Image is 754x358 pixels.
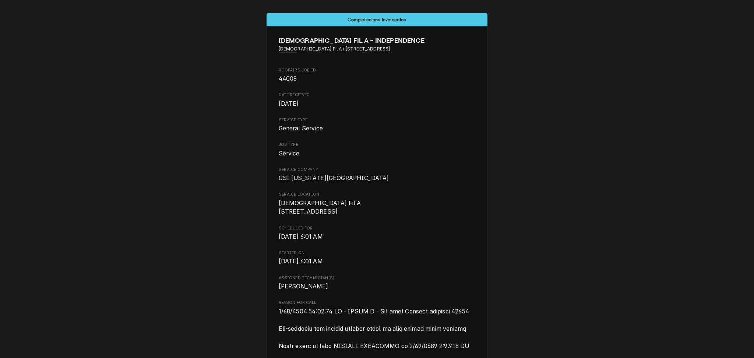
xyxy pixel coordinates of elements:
span: Assigned Technician(s) [279,275,476,281]
div: Scheduled For [279,225,476,241]
span: Roopairs Job ID [279,67,476,73]
div: Date Received [279,92,476,108]
span: Job Type [279,142,476,148]
span: Date Received [279,99,476,108]
span: Service Location [279,199,476,216]
div: Status [267,13,487,26]
div: Service Type [279,117,476,133]
div: Service Location [279,192,476,216]
div: Service Company [279,167,476,183]
span: 44008 [279,75,297,82]
span: CSI [US_STATE][GEOGRAPHIC_DATA] [279,175,389,182]
span: Started On [279,257,476,266]
span: Started On [279,250,476,256]
div: Assigned Technician(s) [279,275,476,291]
span: Name [279,36,476,46]
div: Client Information [279,36,476,58]
div: Started On [279,250,476,266]
span: [PERSON_NAME] [279,283,328,290]
span: Address [279,46,476,52]
span: Roopairs Job ID [279,74,476,83]
span: [DEMOGRAPHIC_DATA] Fil A [STREET_ADDRESS] [279,200,361,215]
span: Service Type [279,117,476,123]
span: Scheduled For [279,225,476,231]
div: Roopairs Job ID [279,67,476,83]
span: General Service [279,125,323,132]
span: Scheduled For [279,232,476,241]
span: Date Received [279,92,476,98]
span: Assigned Technician(s) [279,282,476,291]
span: Service [279,150,300,157]
span: Service Location [279,192,476,197]
span: [DATE] [279,100,299,107]
span: Service Company [279,167,476,173]
span: [DATE] 6:01 AM [279,233,323,240]
span: Completed and Invoiced Job [348,17,406,22]
span: Reason For Call [279,300,476,306]
span: Service Type [279,124,476,133]
span: Service Company [279,174,476,183]
span: Job Type [279,149,476,158]
div: Job Type [279,142,476,158]
span: [DATE] 6:01 AM [279,258,323,265]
